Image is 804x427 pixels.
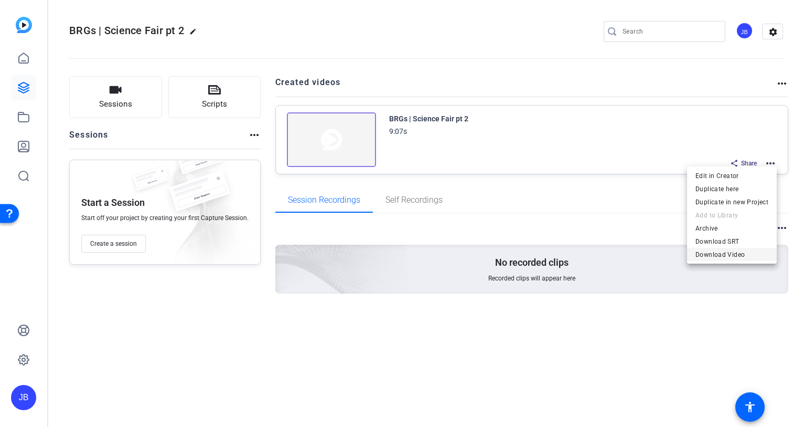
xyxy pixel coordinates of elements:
[695,222,768,235] span: Archive
[695,183,768,195] span: Duplicate here
[695,170,768,182] span: Edit in Creator
[695,248,768,261] span: Download Video
[695,196,768,209] span: Duplicate in new Project
[695,235,768,248] span: Download SRT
